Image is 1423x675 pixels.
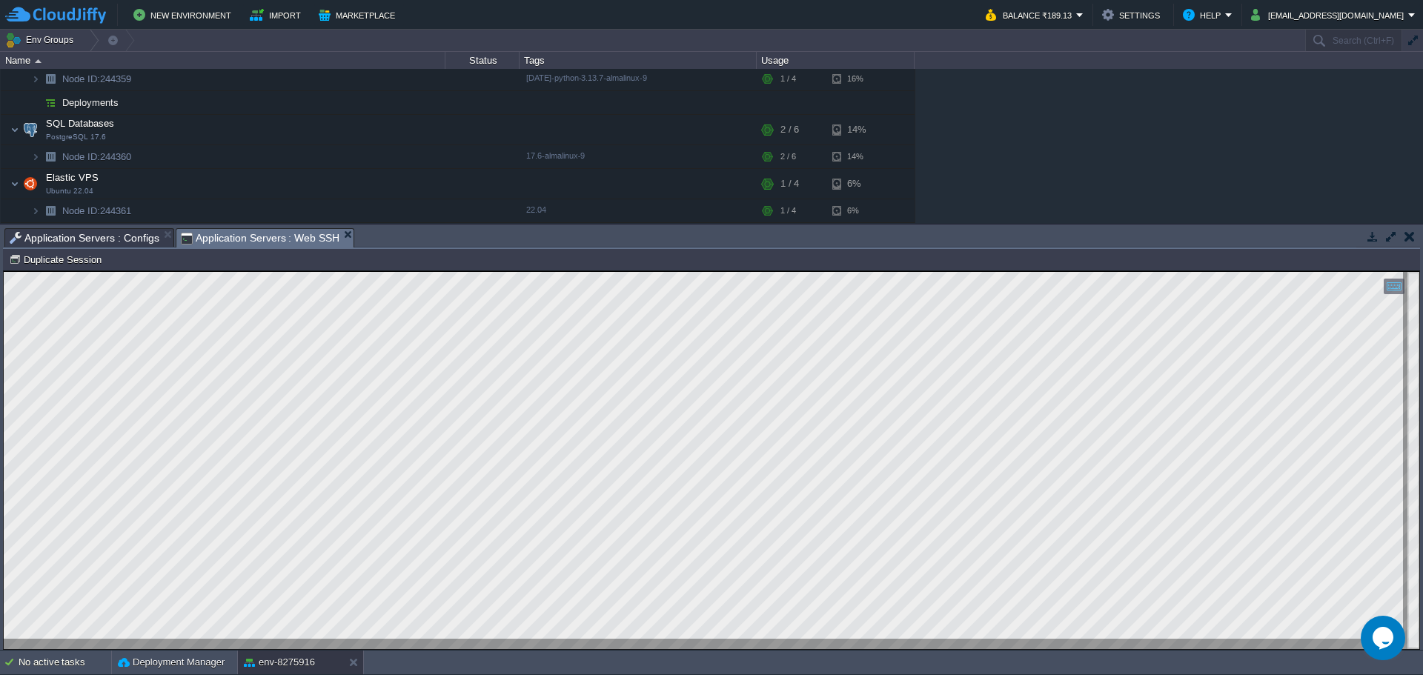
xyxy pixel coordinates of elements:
[446,52,519,69] div: Status
[780,115,799,144] div: 2 / 6
[520,52,756,69] div: Tags
[118,655,225,670] button: Deployment Manager
[4,271,1419,649] iframe: To enrich screen reader interactions, please activate Accessibility in Grammarly extension settings
[44,172,101,183] a: Elastic VPSUbuntu 22.04
[31,145,40,168] img: AMDAwAAAACH5BAEAAAAALAAAAAABAAEAAAICRAEAOw==
[20,169,41,199] img: AMDAwAAAACH5BAEAAAAALAAAAAABAAEAAAICRAEAOw==
[40,199,61,222] img: AMDAwAAAACH5BAEAAAAALAAAAAABAAEAAAICRAEAOw==
[40,145,61,168] img: AMDAwAAAACH5BAEAAAAALAAAAAABAAEAAAICRAEAOw==
[986,6,1076,24] button: Balance ₹189.13
[5,6,106,24] img: CloudJiffy
[61,73,133,85] span: 244359
[1102,6,1164,24] button: Settings
[832,67,880,90] div: 16%
[1,52,445,69] div: Name
[780,145,796,168] div: 2 / 6
[9,253,106,266] button: Duplicate Session
[62,151,100,162] span: Node ID:
[133,6,236,24] button: New Environment
[44,118,116,129] a: SQL DatabasesPostgreSQL 17.6
[46,187,93,196] span: Ubuntu 22.04
[61,150,133,163] a: Node ID:244360
[61,96,121,109] a: Deployments
[5,30,79,50] button: Env Groups
[61,73,133,85] a: Node ID:244359
[780,199,796,222] div: 1 / 4
[1251,6,1408,24] button: [EMAIL_ADDRESS][DOMAIN_NAME]
[10,169,19,199] img: AMDAwAAAACH5BAEAAAAALAAAAAABAAEAAAICRAEAOw==
[250,6,305,24] button: Import
[832,115,880,144] div: 14%
[61,205,133,217] a: Node ID:244361
[780,169,799,199] div: 1 / 4
[10,115,19,144] img: AMDAwAAAACH5BAEAAAAALAAAAAABAAEAAAICRAEAOw==
[61,150,133,163] span: 244360
[44,117,116,130] span: SQL Databases
[31,67,40,90] img: AMDAwAAAACH5BAEAAAAALAAAAAABAAEAAAICRAEAOw==
[832,169,880,199] div: 6%
[10,229,159,247] span: Application Servers : Configs
[31,199,40,222] img: AMDAwAAAACH5BAEAAAAALAAAAAABAAEAAAICRAEAOw==
[832,145,880,168] div: 14%
[832,199,880,222] div: 6%
[526,151,585,160] span: 17.6-almalinux-9
[244,655,315,670] button: env-8275916
[61,205,133,217] span: 244361
[20,115,41,144] img: AMDAwAAAACH5BAEAAAAALAAAAAABAAEAAAICRAEAOw==
[19,651,111,674] div: No active tasks
[181,229,340,247] span: Application Servers : Web SSH
[1361,616,1408,660] iframe: chat widget
[780,67,796,90] div: 1 / 4
[44,171,101,184] span: Elastic VPS
[46,133,106,142] span: PostgreSQL 17.6
[35,59,42,63] img: AMDAwAAAACH5BAEAAAAALAAAAAABAAEAAAICRAEAOw==
[31,91,40,114] img: AMDAwAAAACH5BAEAAAAALAAAAAABAAEAAAICRAEAOw==
[40,91,61,114] img: AMDAwAAAACH5BAEAAAAALAAAAAABAAEAAAICRAEAOw==
[40,67,61,90] img: AMDAwAAAACH5BAEAAAAALAAAAAABAAEAAAICRAEAOw==
[62,73,100,84] span: Node ID:
[319,6,399,24] button: Marketplace
[526,205,546,214] span: 22.04
[1183,6,1225,24] button: Help
[62,205,100,216] span: Node ID:
[526,73,647,82] span: [DATE]-python-3.13.7-almalinux-9
[757,52,914,69] div: Usage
